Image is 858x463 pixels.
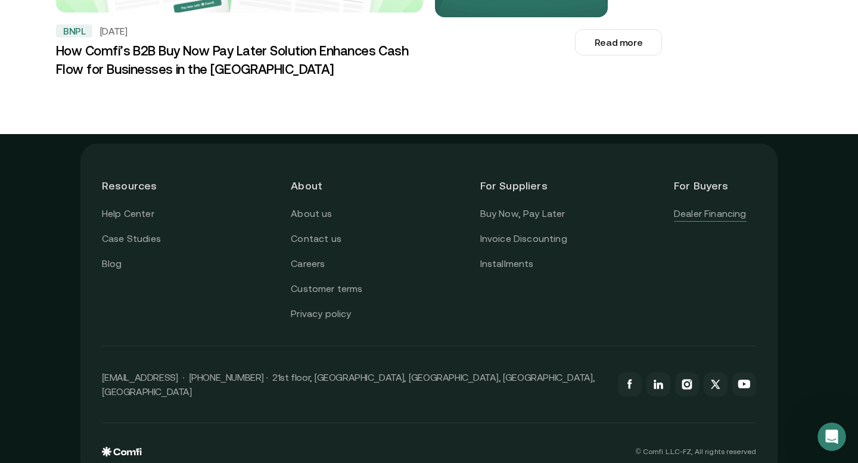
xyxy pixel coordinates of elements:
[480,256,534,272] a: Installments
[102,206,154,222] a: Help Center
[56,24,92,38] div: BNPL
[575,29,662,55] button: Read more
[102,447,142,456] img: comfi logo
[817,422,846,451] iframe: Intercom live chat
[480,206,565,222] a: Buy Now, Pay Later
[291,165,373,206] header: About
[102,231,161,247] a: Case Studies
[102,370,606,399] p: [EMAIL_ADDRESS] · [PHONE_NUMBER] · 21st floor, [GEOGRAPHIC_DATA], [GEOGRAPHIC_DATA], [GEOGRAPHIC_...
[480,165,567,206] header: For Suppliers
[100,25,128,37] h5: [DATE]
[291,256,325,272] a: Careers
[480,231,567,247] a: Invoice Discounting
[433,29,804,55] a: Read more
[291,281,362,297] a: Customer terms
[674,206,747,222] a: Dealer Financing
[102,256,122,272] a: Blog
[102,165,184,206] header: Resources
[291,206,332,222] a: About us
[291,306,351,322] a: Privacy policy
[291,231,341,247] a: Contact us
[674,165,756,206] header: For Buyers
[636,448,756,456] p: © Comfi L.L.C-FZ, All rights reserved
[56,42,423,79] h3: How Comfi’s B2B Buy Now Pay Later Solution Enhances Cash Flow for Businesses in the [GEOGRAPHIC_D...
